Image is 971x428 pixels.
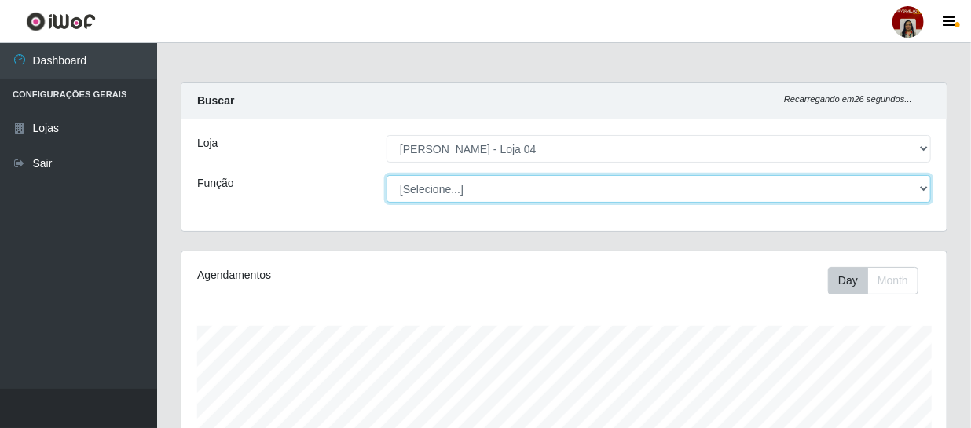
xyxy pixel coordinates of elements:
img: CoreUI Logo [26,12,96,31]
strong: Buscar [197,94,234,107]
div: Toolbar with button groups [828,267,931,294]
label: Função [197,175,234,192]
button: Day [828,267,868,294]
button: Month [867,267,918,294]
i: Recarregando em 26 segundos... [784,94,912,104]
label: Loja [197,135,218,152]
div: First group [828,267,918,294]
div: Agendamentos [197,267,489,284]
